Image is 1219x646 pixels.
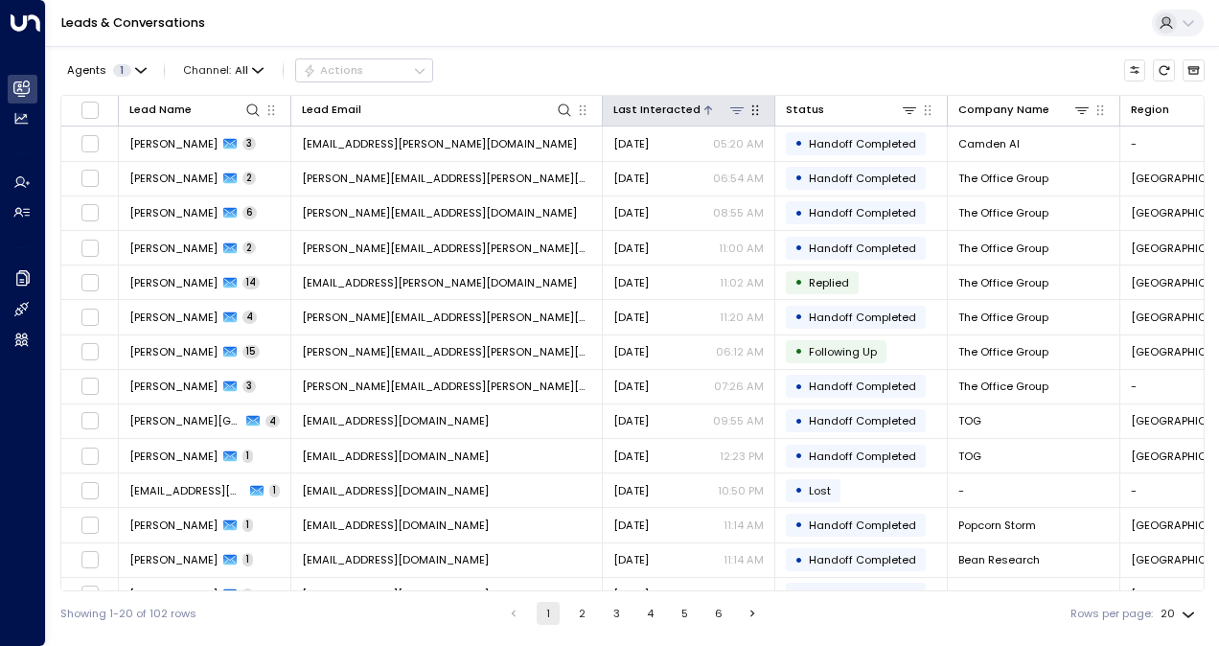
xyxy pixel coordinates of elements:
span: Handoff Completed [809,449,916,464]
span: Nicola.Merry@theofficegroup.com [302,205,577,220]
span: Handoff Completed [809,171,916,186]
button: Actions [295,58,433,81]
span: Maisie.King@theofficegroup.com [302,310,591,325]
span: The Office Group [958,171,1048,186]
span: Aug 14, 2025 [613,205,649,220]
span: Toggle select row [80,239,100,258]
span: All [235,64,248,77]
p: 11:14 AM [724,518,764,533]
span: Handoff Completed [809,413,916,428]
span: Maisie King [129,241,218,256]
span: Handoff Completed [809,379,916,394]
p: 05:20 AM [713,136,764,151]
span: charlie.home+galicia@gmail.com [302,413,489,428]
span: Handoff Completed [809,552,916,567]
div: • [794,374,803,400]
span: Handoff Completed [809,310,916,325]
span: Aug 14, 2025 [613,171,649,186]
span: Toggle select all [80,101,100,120]
span: Martha Wilson [129,518,218,533]
span: Toggle select row [80,169,100,188]
span: Aug 15, 2025 [613,413,649,428]
button: Agents1 [60,59,151,81]
span: The Office Group [958,241,1048,256]
span: Basis Technologies [958,587,1064,602]
a: Leads & Conversations [61,14,205,31]
span: Channel: [177,59,270,81]
button: Customize [1124,59,1146,81]
p: 06:12 AM [716,344,764,359]
span: nicolab+1@theofficegroup.com [302,518,489,533]
button: Go to next page [741,602,764,625]
p: 11:14 AM [724,552,764,567]
p: 11:02 AM [720,275,764,290]
span: Toggle select row [80,308,100,327]
span: charlie.home+testfriday2@gmail.com [302,449,489,464]
button: Channel:All [177,59,270,81]
span: Maisie King [129,310,218,325]
span: Aug 15, 2025 [613,379,649,394]
span: Popcorn Storm [958,518,1036,533]
span: 1 [242,450,253,463]
span: Eme.Udoma-Herman@theofficegroup.com [302,275,577,290]
div: • [794,443,803,469]
div: • [794,130,803,156]
span: Camden AI [958,136,1020,151]
span: 2 [242,172,256,185]
span: Handoff Completed [809,518,916,533]
button: Archived Leads [1183,59,1205,81]
span: 1 [242,553,253,566]
span: 15 [242,345,260,358]
span: Toggle select row [80,134,100,153]
span: Michelle Tang [129,379,218,394]
span: 1 [242,519,253,532]
p: 07:26 AM [714,379,764,394]
span: Michelle.Tang@theofficegroup.com [302,379,591,394]
span: Aug 19, 2025 [613,587,649,602]
span: 6 [242,206,257,219]
button: page 1 [537,602,560,625]
span: Maisie King [129,171,218,186]
span: Toggle select row [80,481,100,500]
td: - [948,473,1120,507]
span: Charlie Testfriday [129,449,218,464]
span: TOG [958,449,981,464]
span: Refresh [1153,59,1175,81]
span: 14 [242,276,260,289]
span: Rocio.delHoyo@theofficegroup.com [302,344,591,359]
div: • [794,338,803,364]
div: Actions [303,63,363,77]
button: Go to page 5 [673,602,696,625]
div: • [794,235,803,261]
div: Company Name [958,101,1091,119]
span: Toggle select row [80,585,100,604]
span: Toggle select row [80,411,100,430]
div: Last Interacted [613,101,701,119]
label: Rows per page: [1070,606,1153,622]
span: ranjit.brainch+3@theofficegroup.com [302,587,489,602]
span: Handoff Completed [809,587,916,602]
span: Handoff Completed [809,205,916,220]
span: 3 [242,137,256,150]
span: Toggle select row [80,377,100,396]
div: • [794,582,803,608]
p: 11:20 AM [720,310,764,325]
span: 4 [242,311,257,324]
div: 20 [1161,602,1199,626]
div: Last Interacted [613,101,746,119]
span: Handoff Completed [809,136,916,151]
span: Aug 15, 2025 [613,449,649,464]
div: • [794,269,803,295]
div: Status [786,101,824,119]
span: Tegan Ellis [129,136,218,151]
div: • [794,408,803,434]
div: • [794,477,803,503]
span: Aug 14, 2025 [613,136,649,151]
p: 06:54 AM [713,171,764,186]
span: 1 [269,484,280,497]
span: Agents [67,65,106,76]
div: Company Name [958,101,1049,119]
span: 2 [242,242,256,255]
span: Aug 14, 2025 [613,275,649,290]
span: The Office Group [958,275,1048,290]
